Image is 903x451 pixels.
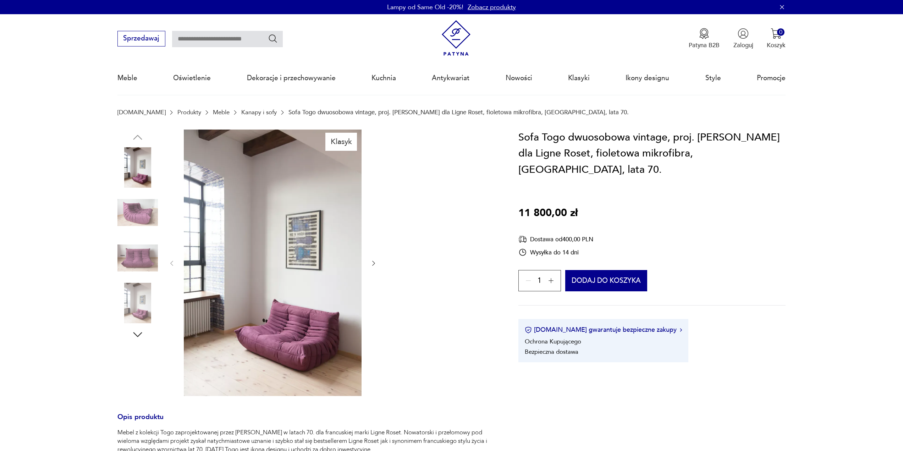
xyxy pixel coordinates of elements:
[699,28,710,39] img: Ikona medalu
[325,133,357,150] div: Klasyk
[565,270,647,291] button: Dodaj do koszyka
[184,130,362,396] img: Zdjęcie produktu Sofa Togo dwuosobowa vintage, proj. M. Ducaroy dla Ligne Roset, fioletowa mikrof...
[438,20,474,56] img: Patyna - sklep z meblami i dekoracjami vintage
[689,28,720,49] a: Ikona medaluPatyna B2B
[117,62,137,94] a: Meble
[387,3,463,12] p: Lampy od Same Old -20%!
[117,238,158,278] img: Zdjęcie produktu Sofa Togo dwuosobowa vintage, proj. M. Ducaroy dla Ligne Roset, fioletowa mikrof...
[538,278,541,284] span: 1
[733,41,753,49] p: Zaloguj
[177,109,201,116] a: Produkty
[247,62,336,94] a: Dekoracje i przechowywanie
[117,414,498,429] h3: Opis produktu
[213,109,230,116] a: Meble
[680,328,682,332] img: Ikona strzałki w prawo
[117,192,158,233] img: Zdjęcie produktu Sofa Togo dwuosobowa vintage, proj. M. Ducaroy dla Ligne Roset, fioletowa mikrof...
[117,283,158,323] img: Zdjęcie produktu Sofa Togo dwuosobowa vintage, proj. M. Ducaroy dla Ligne Roset, fioletowa mikrof...
[268,33,278,44] button: Szukaj
[525,326,532,334] img: Ikona certyfikatu
[689,41,720,49] p: Patyna B2B
[468,3,516,12] a: Zobacz produkty
[117,31,165,46] button: Sprzedawaj
[518,205,578,221] p: 11 800,00 zł
[771,28,782,39] img: Ikona koszyka
[738,28,749,39] img: Ikonka użytkownika
[117,36,165,42] a: Sprzedawaj
[777,28,784,36] div: 0
[241,109,277,116] a: Kanapy i sofy
[767,28,786,49] button: 0Koszyk
[518,130,786,178] h1: Sofa Togo dwuosobowa vintage, proj. [PERSON_NAME] dla Ligne Roset, fioletowa mikrofibra, [GEOGRAP...
[705,62,721,94] a: Style
[371,62,396,94] a: Kuchnia
[525,348,578,356] li: Bezpieczna dostawa
[568,62,590,94] a: Klasyki
[767,41,786,49] p: Koszyk
[525,337,581,346] li: Ochrona Kupującego
[432,62,469,94] a: Antykwariat
[288,109,629,116] p: Sofa Togo dwuosobowa vintage, proj. [PERSON_NAME] dla Ligne Roset, fioletowa mikrofibra, [GEOGRAP...
[518,248,593,257] div: Wysyłka do 14 dni
[173,62,211,94] a: Oświetlenie
[689,28,720,49] button: Patyna B2B
[117,109,166,116] a: [DOMAIN_NAME]
[733,28,753,49] button: Zaloguj
[518,235,527,244] img: Ikona dostawy
[518,235,593,244] div: Dostawa od 400,00 PLN
[525,325,682,334] button: [DOMAIN_NAME] gwarantuje bezpieczne zakupy
[506,62,532,94] a: Nowości
[117,147,158,188] img: Zdjęcie produktu Sofa Togo dwuosobowa vintage, proj. M. Ducaroy dla Ligne Roset, fioletowa mikrof...
[757,62,786,94] a: Promocje
[626,62,669,94] a: Ikony designu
